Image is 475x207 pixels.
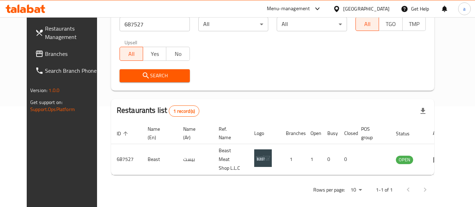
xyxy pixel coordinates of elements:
button: TMP [402,17,426,31]
td: Beast Meat Shop L.L.C [213,144,249,175]
div: All [277,17,347,31]
th: Busy [322,123,339,144]
th: Action [427,123,451,144]
label: Upsell [124,40,137,45]
div: Total records count [169,105,199,117]
a: Search Branch Phone [30,62,106,79]
button: All [120,47,143,61]
span: Search [125,71,184,80]
img: Beast [254,149,272,167]
a: Branches [30,45,106,62]
span: Restaurants Management [45,24,101,41]
table: enhanced table [111,123,451,175]
span: ID [117,129,130,138]
span: 1 record(s) [169,108,199,115]
td: 0 [322,144,339,175]
button: TGO [379,17,402,31]
button: Yes [143,47,166,61]
th: Logo [249,123,280,144]
span: All [123,49,140,59]
span: No [169,49,187,59]
span: OPEN [396,156,413,164]
div: All [198,17,269,31]
div: [GEOGRAPHIC_DATA] [343,5,390,13]
span: All [359,19,376,29]
div: Menu [433,155,446,164]
span: Yes [146,49,163,59]
td: بيست [178,144,213,175]
h2: Restaurants list [117,105,199,117]
td: 687527 [111,144,142,175]
span: POS group [361,125,382,142]
div: Export file [415,103,431,119]
span: Branches [45,50,101,58]
a: Support.OpsPlatform [30,105,75,114]
div: Menu-management [267,5,310,13]
span: TMP [405,19,423,29]
span: Get support on: [30,98,63,107]
span: Search Branch Phone [45,66,101,75]
th: Branches [280,123,305,144]
button: All [355,17,379,31]
span: TGO [382,19,399,29]
td: 1 [305,144,322,175]
span: Version: [30,86,47,95]
button: Search [120,69,190,82]
span: Ref. Name [219,125,240,142]
p: 1-1 of 1 [376,186,393,194]
td: 0 [339,144,355,175]
span: 1.0.0 [49,86,59,95]
span: a [463,5,466,13]
button: No [166,47,190,61]
span: Status [396,129,419,138]
span: Name (En) [148,125,169,142]
th: Closed [339,123,355,144]
a: Restaurants Management [30,20,106,45]
td: Beast [142,144,178,175]
td: 1 [280,144,305,175]
span: Name (Ar) [183,125,205,142]
div: Rows per page: [348,185,365,195]
input: Search for restaurant name or ID.. [120,17,190,31]
th: Open [305,123,322,144]
p: Rows per page: [313,186,345,194]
